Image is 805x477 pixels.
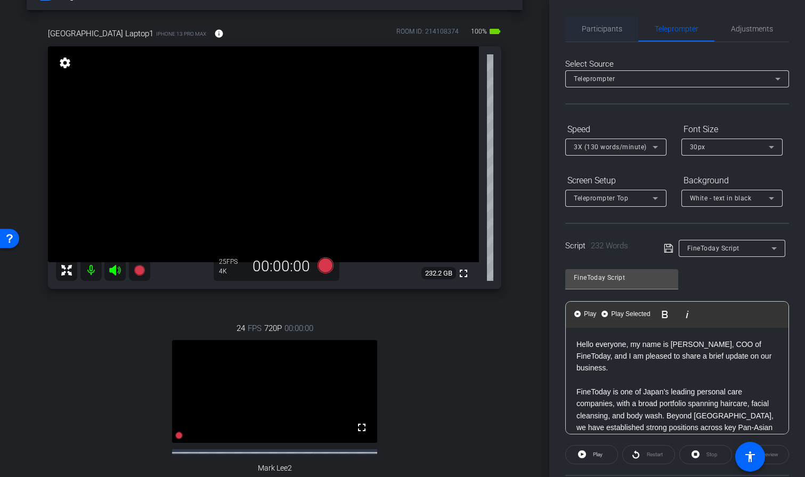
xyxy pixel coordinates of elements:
[574,143,647,151] span: 3X (130 words/minute)
[576,386,778,446] p: FineToday is one of Japan’s leading personal care companies, with a broad portfolio spanning hair...
[574,311,581,317] img: teleprompter-play.svg
[690,195,752,202] span: White - text in black
[226,258,238,265] span: FPS
[574,195,628,202] span: Teleprompter Top
[156,30,206,38] span: iPhone 13 Pro Max
[214,29,224,38] mat-icon: info
[591,241,628,250] span: 232 Words
[744,450,757,463] mat-icon: accessibility
[565,172,666,190] div: Screen Setup
[58,56,72,69] mat-icon: settings
[655,25,698,33] span: Teleprompter
[601,311,608,317] img: teleprompter-play.svg
[731,25,773,33] span: Adjustments
[284,322,313,334] span: 00:00:00
[258,464,292,473] span: Mark Lee2
[655,304,675,325] button: Bold (⌘B)
[248,322,262,334] span: FPS
[574,271,670,284] input: Title
[609,310,652,319] span: Play Selected
[593,451,603,457] span: Play
[600,304,652,325] button: Play Selected
[565,240,649,252] div: Script
[565,58,789,70] div: Select Source
[573,304,598,325] button: Play
[582,310,598,319] span: Play
[681,172,783,190] div: Background
[489,25,501,38] mat-icon: battery_std
[421,267,456,280] span: 232.2 GB
[219,257,246,266] div: 25
[681,120,783,139] div: Font Size
[582,25,622,33] span: Participants
[457,267,470,280] mat-icon: fullscreen
[576,338,778,374] p: Hello everyone, my name is [PERSON_NAME], COO of FineToday, and I am pleased to share a brief upd...
[687,245,739,252] span: FineToday Script
[396,27,459,42] div: ROOM ID: 214108374
[237,322,245,334] span: 24
[690,143,705,151] span: 30px
[677,304,697,325] button: Italic (⌘I)
[219,267,246,276] div: 4K
[565,120,666,139] div: Speed
[565,445,618,464] button: Play
[48,28,153,39] span: [GEOGRAPHIC_DATA] Laptop1
[574,75,615,83] span: Teleprompter
[469,23,489,40] span: 100%
[355,421,368,434] mat-icon: fullscreen
[246,257,317,276] div: 00:00:00
[264,322,282,334] span: 720P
